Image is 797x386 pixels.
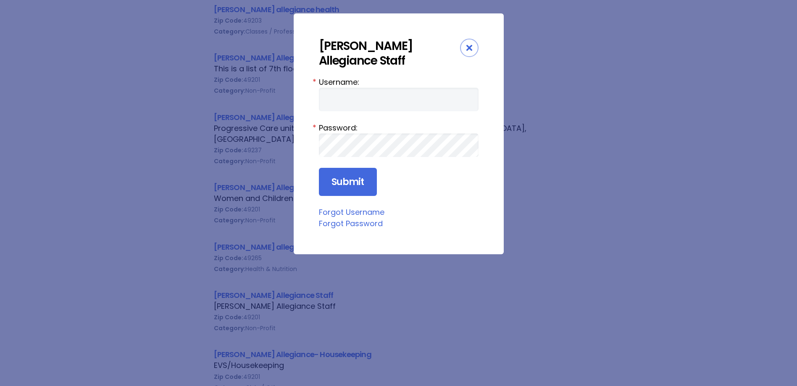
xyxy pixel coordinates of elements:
a: Forgot Password [319,218,383,229]
input: Submit [319,168,377,196]
a: Forgot Username [319,207,384,217]
div: Close [460,39,479,57]
div: [PERSON_NAME] Allegiance Staff [319,39,460,68]
label: Password: [319,122,479,133]
label: Username: [319,76,479,88]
